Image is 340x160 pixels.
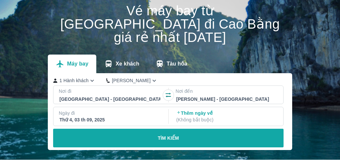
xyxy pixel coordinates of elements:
[59,110,161,116] p: Ngày đi
[53,129,284,147] button: TÌM KIẾM
[167,61,188,67] p: Tàu hỏa
[67,61,88,67] p: Máy bay
[48,4,292,44] h1: Vé máy bay từ [GEOGRAPHIC_DATA] đi Cao Bằng giá rẻ nhất [DATE]
[158,135,179,141] p: TÌM KIẾM
[59,116,160,123] div: Thứ 4, 03 th 09, 2025
[59,77,89,84] p: 1 Hành khách
[176,88,278,94] p: Nơi đến
[59,88,161,94] p: Nơi đi
[106,77,158,84] button: [PERSON_NAME]
[176,116,277,123] p: ( Không bắt buộc )
[176,110,277,123] p: Thêm ngày về
[48,55,195,73] div: transportation tabs
[116,61,139,67] p: Xe khách
[53,77,96,84] button: 1 Hành khách
[112,77,151,84] p: [PERSON_NAME]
